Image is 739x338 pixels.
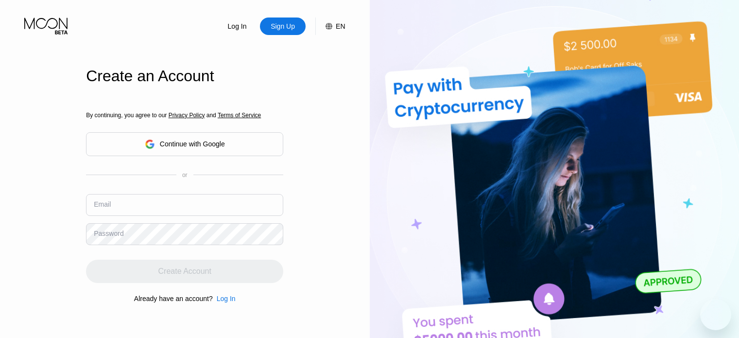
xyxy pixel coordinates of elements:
div: Log In [214,18,260,35]
div: Sign Up [270,21,296,31]
div: Continue with Google [86,132,283,156]
div: EN [315,18,345,35]
span: and [205,112,218,119]
div: Sign Up [260,18,306,35]
div: Log In [217,295,236,302]
div: Log In [227,21,248,31]
div: Already have an account? [134,295,213,302]
span: Privacy Policy [169,112,205,119]
div: By continuing, you agree to our [86,112,283,119]
div: or [182,172,188,178]
div: Log In [213,295,236,302]
div: Email [94,200,111,208]
span: Terms of Service [218,112,261,119]
div: Create an Account [86,67,283,85]
div: Continue with Google [160,140,225,148]
div: Password [94,230,123,237]
div: EN [336,22,345,30]
iframe: Button to launch messaging window [700,299,731,330]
